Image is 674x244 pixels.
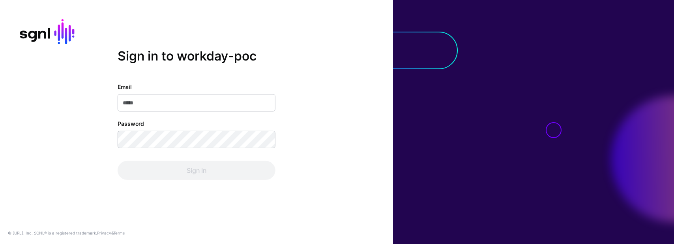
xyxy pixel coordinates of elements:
[118,119,144,128] label: Password
[8,230,125,236] div: © [URL], Inc. SGNL® is a registered trademark. &
[118,83,132,91] label: Email
[113,231,125,235] a: Terms
[97,231,111,235] a: Privacy
[118,48,275,63] h2: Sign in to workday-poc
